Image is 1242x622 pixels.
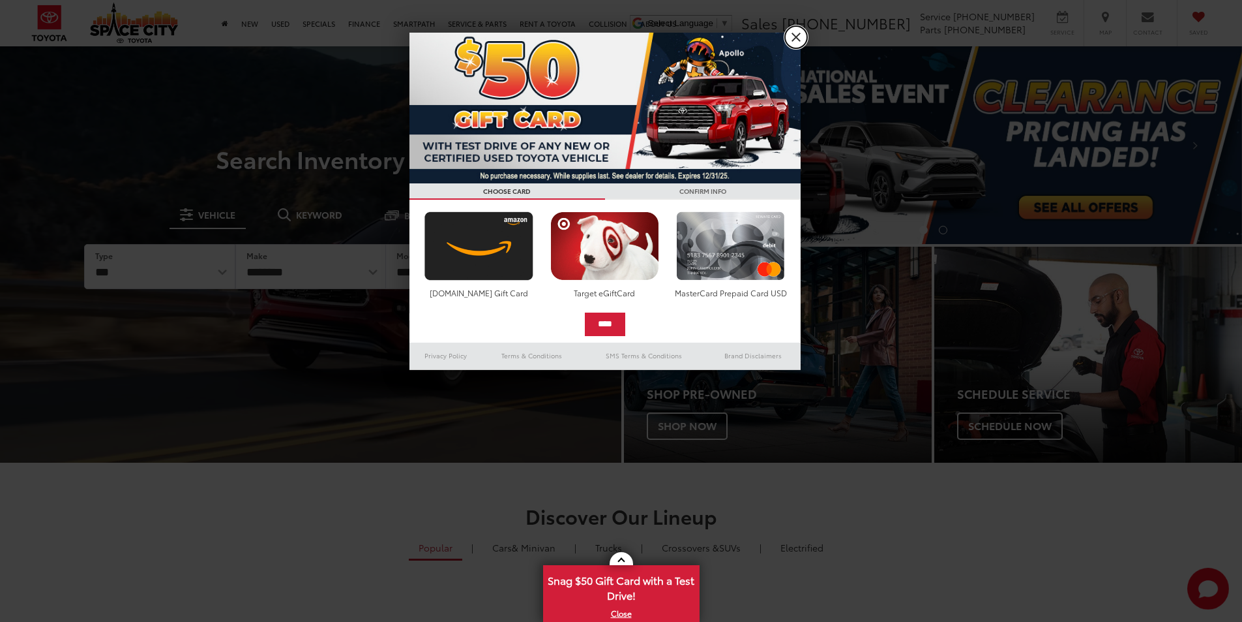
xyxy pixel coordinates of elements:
a: SMS Terms & Conditions [582,348,705,364]
div: [DOMAIN_NAME] Gift Card [421,287,537,298]
a: Privacy Policy [409,348,482,364]
div: MasterCard Prepaid Card USD [673,287,788,298]
h3: CONFIRM INFO [605,183,801,200]
img: mastercard.png [673,211,788,281]
span: Snag $50 Gift Card with a Test Drive! [544,567,698,606]
div: Target eGiftCard [547,287,662,298]
h3: CHOOSE CARD [409,183,605,200]
img: 53411_top_152338.jpg [409,33,801,183]
img: targetcard.png [547,211,662,281]
img: amazoncard.png [421,211,537,281]
a: Brand Disclaimers [705,348,801,364]
a: Terms & Conditions [482,348,582,364]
